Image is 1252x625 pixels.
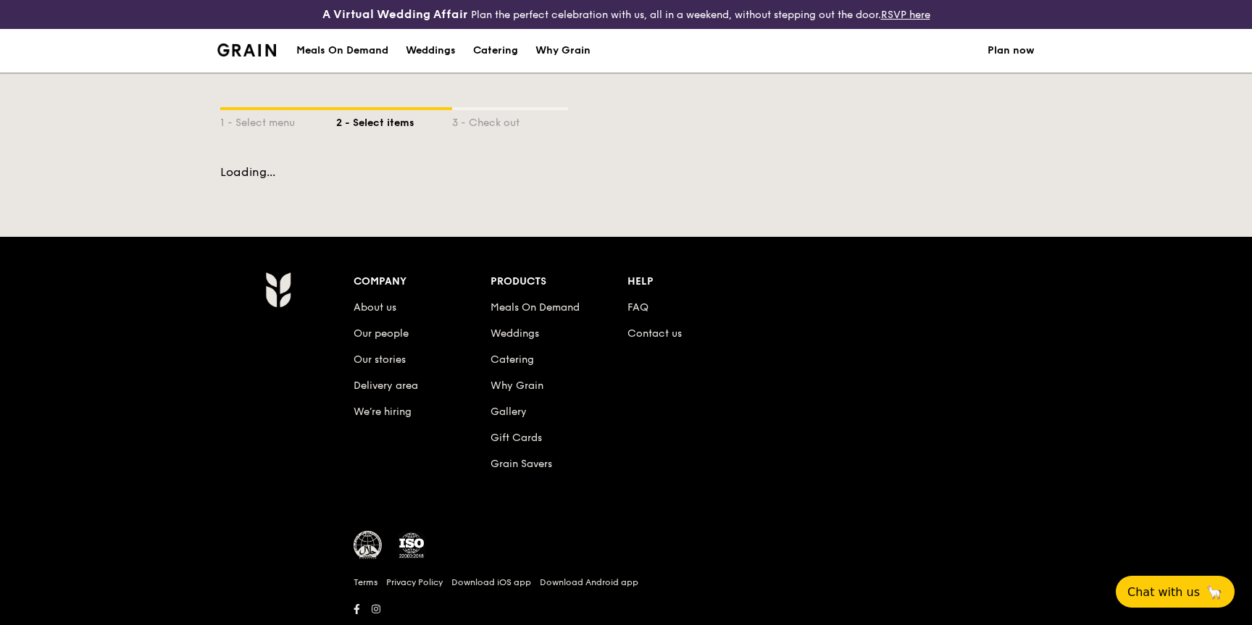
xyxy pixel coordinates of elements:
[354,327,409,340] a: Our people
[397,29,464,72] a: Weddings
[265,272,291,308] img: AYc88T3wAAAABJRU5ErkJggg==
[540,576,638,588] a: Download Android app
[220,165,1032,179] div: Loading...
[627,327,682,340] a: Contact us
[491,327,539,340] a: Weddings
[527,29,599,72] a: Why Grain
[491,272,627,292] div: Products
[354,576,377,588] a: Terms
[288,29,397,72] a: Meals On Demand
[988,29,1035,72] a: Plan now
[491,458,552,470] a: Grain Savers
[217,43,276,56] a: Logotype
[354,531,383,560] img: MUIS Halal Certified
[491,406,527,418] a: Gallery
[473,29,518,72] div: Catering
[322,6,468,23] h4: A Virtual Wedding Affair
[217,43,276,56] img: Grain
[535,29,590,72] div: Why Grain
[397,531,426,560] img: ISO Certified
[491,353,534,366] a: Catering
[209,6,1043,23] div: Plan the perfect celebration with us, all in a weekend, without stepping out the door.
[627,301,648,314] a: FAQ
[354,301,396,314] a: About us
[451,576,531,588] a: Download iOS app
[491,432,542,444] a: Gift Cards
[1206,584,1223,600] span: 🦙
[386,576,443,588] a: Privacy Policy
[464,29,527,72] a: Catering
[881,9,930,21] a: RSVP here
[1127,585,1200,599] span: Chat with us
[452,110,568,130] div: 3 - Check out
[354,406,412,418] a: We’re hiring
[491,301,580,314] a: Meals On Demand
[296,29,388,72] div: Meals On Demand
[1116,576,1235,608] button: Chat with us🦙
[354,272,491,292] div: Company
[354,353,406,366] a: Our stories
[220,110,336,130] div: 1 - Select menu
[336,110,452,130] div: 2 - Select items
[406,29,456,72] div: Weddings
[491,379,543,392] a: Why Grain
[354,379,418,392] a: Delivery area
[627,272,764,292] div: Help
